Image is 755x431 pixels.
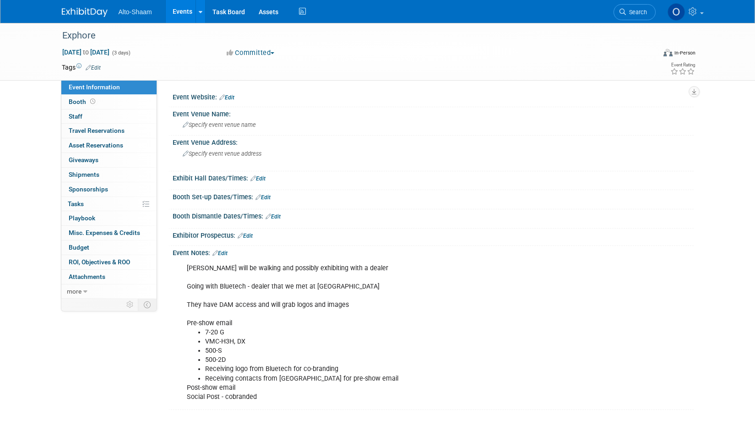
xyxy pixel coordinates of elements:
[670,63,695,67] div: Event Rating
[626,9,647,16] span: Search
[61,255,157,269] a: ROI, Objectives & ROO
[602,48,696,61] div: Event Format
[223,48,278,58] button: Committed
[205,365,587,374] li: Receiving logo from Bluetech for co-branding
[183,150,261,157] span: Specify event venue address
[173,136,694,147] div: Event Venue Address:
[173,190,694,202] div: Booth Set-up Dates/Times:
[62,8,108,17] img: ExhibitDay
[69,229,140,236] span: Misc. Expenses & Credits
[69,156,98,164] span: Giveaways
[61,109,157,124] a: Staff
[205,328,587,337] li: 7-20 G
[614,4,656,20] a: Search
[668,3,685,21] img: Olivia Strasser
[266,213,281,220] a: Edit
[212,250,228,256] a: Edit
[62,48,110,56] span: [DATE] [DATE]
[69,127,125,134] span: Travel Reservations
[69,185,108,193] span: Sponsorships
[61,124,157,138] a: Travel Reservations
[119,8,152,16] span: Alto-Shaam
[61,211,157,225] a: Playbook
[69,142,123,149] span: Asset Reservations
[173,171,694,183] div: Exhibit Hall Dates/Times:
[205,374,587,383] li: Receiving contacts from [GEOGRAPHIC_DATA] for pre-show email
[61,153,157,167] a: Giveaways
[255,194,271,201] a: Edit
[68,200,84,207] span: Tasks
[61,182,157,196] a: Sponsorships
[61,240,157,255] a: Budget
[61,80,157,94] a: Event Information
[62,63,101,72] td: Tags
[69,214,95,222] span: Playbook
[86,65,101,71] a: Edit
[69,98,97,105] span: Booth
[180,259,593,406] div: [PERSON_NAME] will be walking and possibly exhibiting with a dealer Going with Bluetech - dealer ...
[61,226,157,240] a: Misc. Expenses & Credits
[205,346,587,355] li: 500-S
[111,50,130,56] span: (3 days)
[122,299,138,311] td: Personalize Event Tab Strip
[205,337,587,346] li: VMC-H3H, DX
[238,233,253,239] a: Edit
[183,121,256,128] span: Specify event venue name
[59,27,642,44] div: Exphore
[663,49,673,56] img: Format-Inperson.png
[69,171,99,178] span: Shipments
[173,229,694,240] div: Exhibitor Prospectus:
[173,209,694,221] div: Booth Dismantle Dates/Times:
[81,49,90,56] span: to
[674,49,695,56] div: In-Person
[173,90,694,102] div: Event Website:
[61,197,157,211] a: Tasks
[61,138,157,153] a: Asset Reservations
[205,355,587,365] li: 500-2D
[250,175,266,182] a: Edit
[61,270,157,284] a: Attachments
[173,107,694,119] div: Event Venue Name:
[69,273,105,280] span: Attachments
[88,98,97,105] span: Booth not reserved yet
[67,288,81,295] span: more
[69,244,89,251] span: Budget
[61,95,157,109] a: Booth
[219,94,234,101] a: Edit
[173,246,694,258] div: Event Notes:
[69,258,130,266] span: ROI, Objectives & ROO
[138,299,157,311] td: Toggle Event Tabs
[61,284,157,299] a: more
[69,113,82,120] span: Staff
[69,83,120,91] span: Event Information
[61,168,157,182] a: Shipments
